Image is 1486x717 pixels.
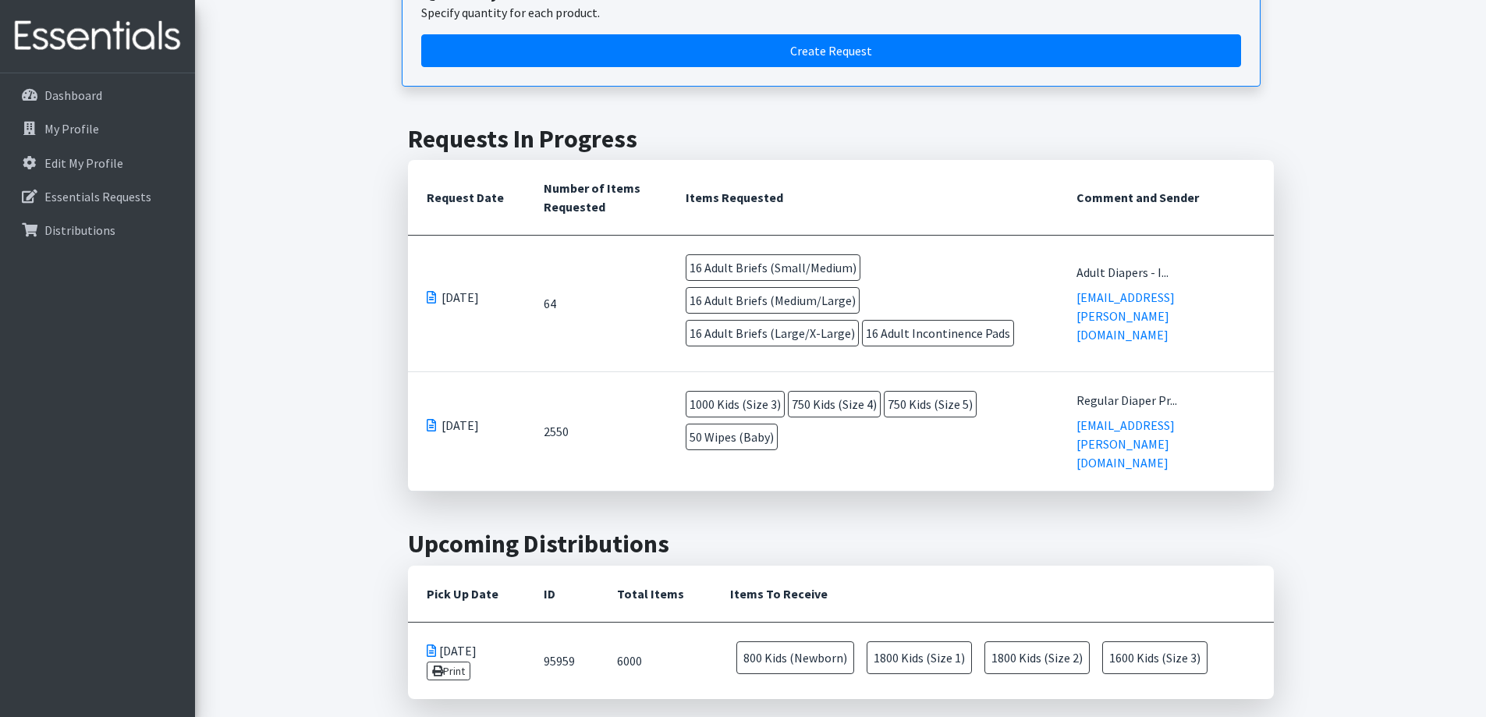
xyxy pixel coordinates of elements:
[44,155,123,171] p: Edit My Profile
[525,566,599,623] th: ID
[736,641,854,674] span: 800 Kids (Newborn)
[442,288,479,307] span: [DATE]
[6,80,189,111] a: Dashboard
[44,87,102,103] p: Dashboard
[1076,391,1255,410] div: Regular Diaper Pr...
[788,391,881,417] span: 750 Kids (Size 4)
[525,622,599,699] td: 95959
[598,622,711,699] td: 6000
[686,287,860,314] span: 16 Adult Briefs (Medium/Large)
[44,121,99,137] p: My Profile
[408,124,1274,154] h2: Requests In Progress
[867,641,972,674] span: 1800 Kids (Size 1)
[6,147,189,179] a: Edit My Profile
[525,236,667,372] td: 64
[6,215,189,246] a: Distributions
[1076,289,1175,343] a: [EMAIL_ADDRESS][PERSON_NAME][DOMAIN_NAME]
[408,160,525,236] th: Request Date
[686,424,778,450] span: 50 Wipes (Baby)
[667,160,1058,236] th: Items Requested
[408,566,525,623] th: Pick Up Date
[525,372,667,492] td: 2550
[408,529,1274,559] h2: Upcoming Distributions
[6,113,189,144] a: My Profile
[421,3,1241,22] p: Specify quantity for each product.
[421,34,1241,67] a: Create a request by quantity
[1076,417,1175,470] a: [EMAIL_ADDRESS][PERSON_NAME][DOMAIN_NAME]
[442,416,479,435] span: [DATE]
[1058,160,1274,236] th: Comment and Sender
[525,160,667,236] th: Number of Items Requested
[598,566,711,623] th: Total Items
[44,189,151,204] p: Essentials Requests
[1102,641,1208,674] span: 1600 Kids (Size 3)
[862,320,1014,346] span: 16 Adult Incontinence Pads
[984,641,1090,674] span: 1800 Kids (Size 2)
[1076,263,1255,282] div: Adult Diapers - I...
[408,622,525,699] td: [DATE]
[686,391,785,417] span: 1000 Kids (Size 3)
[686,320,859,346] span: 16 Adult Briefs (Large/X-Large)
[686,254,860,281] span: 16 Adult Briefs (Small/Medium)
[6,181,189,212] a: Essentials Requests
[711,566,1274,623] th: Items To Receive
[6,10,189,62] img: HumanEssentials
[884,391,977,417] span: 750 Kids (Size 5)
[427,662,471,680] a: Print
[44,222,115,238] p: Distributions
